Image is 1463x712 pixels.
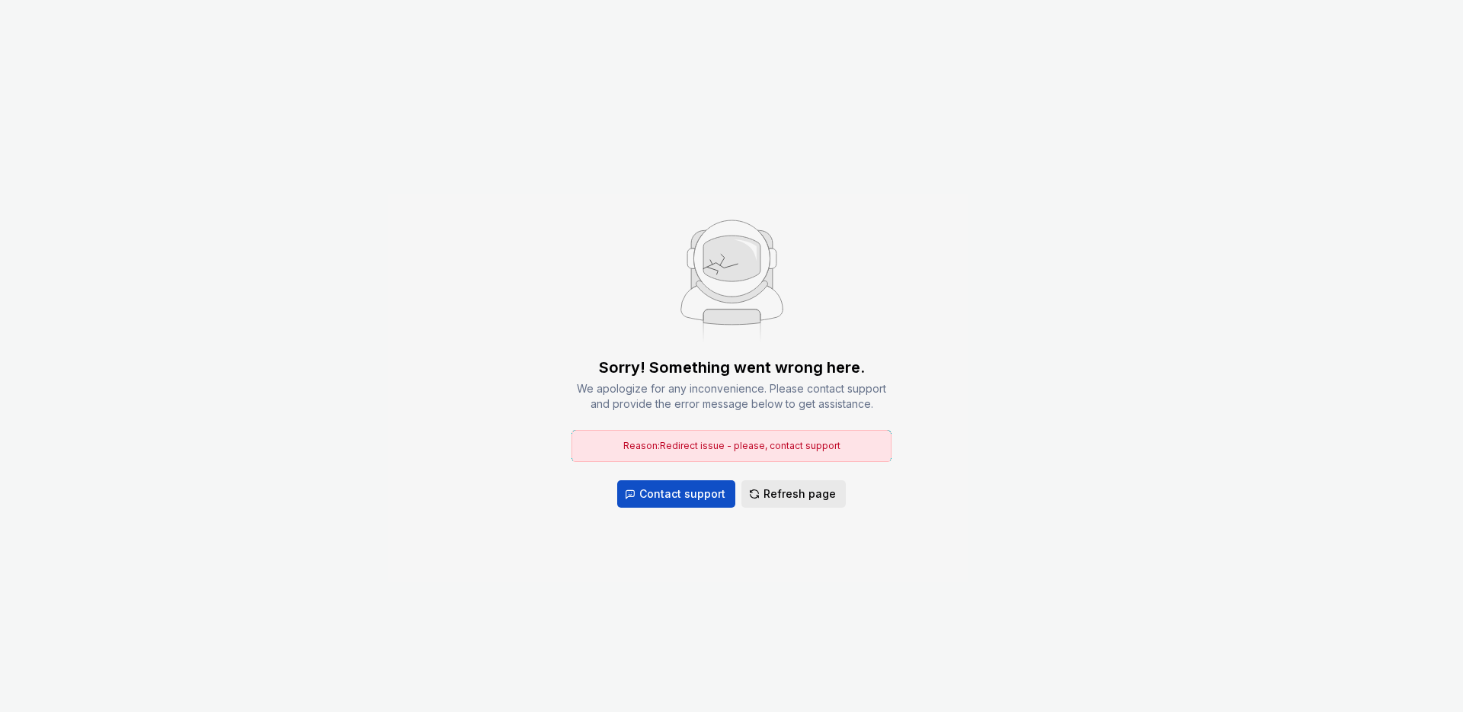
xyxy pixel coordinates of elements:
button: Refresh page [741,480,846,508]
span: Reason: Redirect issue - please, contact support [623,440,840,451]
button: Contact support [617,480,735,508]
span: Refresh page [764,486,836,502]
div: We apologize for any inconvenience. Please contact support and provide the error message below to... [571,381,892,412]
div: Sorry! Something went wrong here. [599,357,865,378]
span: Contact support [639,486,725,502]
